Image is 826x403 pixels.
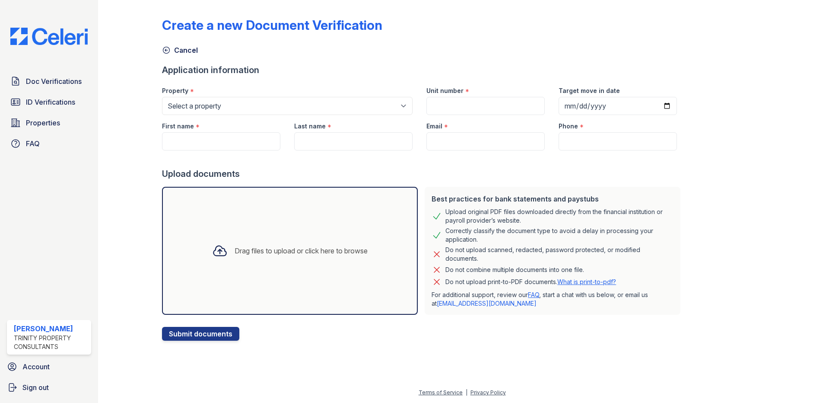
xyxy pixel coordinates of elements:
[294,122,326,131] label: Last name
[528,291,539,298] a: FAQ
[445,246,674,263] div: Do not upload scanned, redacted, password protected, or modified documents.
[466,389,467,396] div: |
[7,114,91,131] a: Properties
[162,168,684,180] div: Upload documents
[432,291,674,308] p: For additional support, review our , start a chat with us below, or email us at
[445,208,674,225] div: Upload original PDF files downloaded directly from the financial institution or payroll provider’...
[470,389,506,396] a: Privacy Policy
[445,278,616,286] p: Do not upload print-to-PDF documents.
[559,86,620,95] label: Target move in date
[3,379,95,396] a: Sign out
[26,76,82,86] span: Doc Verifications
[162,45,198,55] a: Cancel
[437,300,537,307] a: [EMAIL_ADDRESS][DOMAIN_NAME]
[26,118,60,128] span: Properties
[419,389,463,396] a: Terms of Service
[26,138,40,149] span: FAQ
[559,122,578,131] label: Phone
[445,227,674,244] div: Correctly classify the document type to avoid a delay in processing your application.
[26,97,75,107] span: ID Verifications
[7,73,91,90] a: Doc Verifications
[162,327,239,341] button: Submit documents
[22,382,49,393] span: Sign out
[426,86,464,95] label: Unit number
[557,278,616,285] a: What is print-to-pdf?
[3,28,95,45] img: CE_Logo_Blue-a8612792a0a2168367f1c8372b55b34899dd931a85d93a1a3d3e32e68fde9ad4.png
[162,122,194,131] label: First name
[7,135,91,152] a: FAQ
[426,122,442,131] label: Email
[162,86,188,95] label: Property
[162,64,684,76] div: Application information
[3,358,95,375] a: Account
[7,93,91,111] a: ID Verifications
[14,323,88,334] div: [PERSON_NAME]
[235,246,368,256] div: Drag files to upload or click here to browse
[432,194,674,204] div: Best practices for bank statements and paystubs
[162,17,382,33] div: Create a new Document Verification
[14,334,88,351] div: Trinity Property Consultants
[445,265,584,275] div: Do not combine multiple documents into one file.
[22,361,50,372] span: Account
